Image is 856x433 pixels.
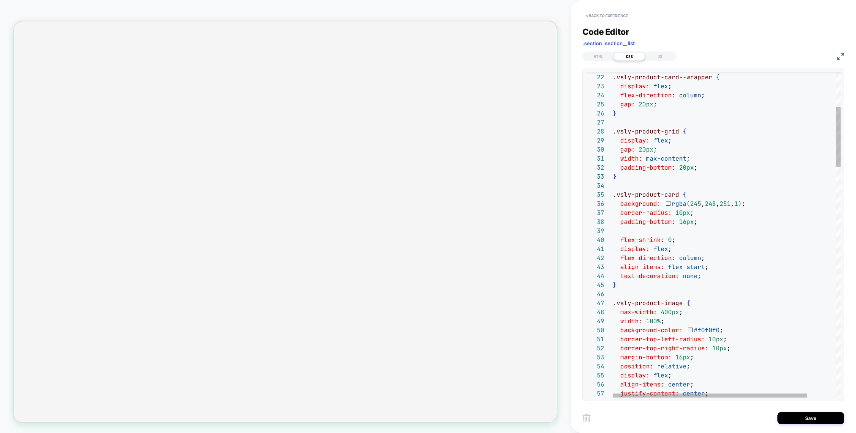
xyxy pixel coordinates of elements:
span: , [716,200,719,207]
span: { [716,73,720,81]
span: ; [694,164,698,171]
span: ; [705,389,709,397]
span: flex [653,82,668,90]
span: display: [620,137,650,144]
div: 38 [586,217,604,226]
div: 42 [586,253,604,262]
div: 33 [586,172,604,181]
span: 20px [679,164,694,171]
span: ; [690,353,694,361]
span: 248 [705,200,716,207]
span: ; [694,218,698,226]
span: background: [620,200,661,207]
span: flex [653,371,668,379]
div: 54 [586,362,604,371]
div: 57 [586,389,604,398]
span: ; [690,209,694,216]
span: { [686,299,690,307]
div: 39 [586,226,604,235]
div: 56 [586,380,604,389]
span: margin-bottom: [620,353,672,361]
span: position: [620,362,653,370]
span: display: [620,371,650,379]
span: 251 [719,200,730,207]
div: 45 [586,280,604,289]
span: ( [686,200,690,207]
span: flex-direction: [620,91,675,99]
span: { [683,191,686,198]
span: 10px [712,344,727,352]
div: 49 [586,317,604,326]
span: .vsly-product-grid [613,127,679,135]
div: 25 [586,100,604,109]
div: 44 [586,271,604,280]
span: ; [661,317,664,325]
span: } [613,109,617,117]
span: ; [672,236,675,244]
span: Code Editor [582,27,629,37]
span: width: [620,317,642,325]
span: gap: [620,100,635,108]
span: ; [668,245,672,253]
div: 52 [586,344,604,353]
span: column [679,91,701,99]
span: } [613,281,617,289]
span: flex-shrink: [620,236,664,244]
div: 46 [586,289,604,298]
span: 16px [679,218,694,226]
span: ) [738,200,741,207]
span: 20px [639,100,653,108]
div: 31 [586,154,604,163]
span: max-content [646,155,686,162]
span: 245 [690,200,701,207]
span: center [683,389,705,397]
span: flex [653,137,668,144]
span: flex-start [668,263,705,271]
span: , [701,200,705,207]
div: 32 [586,163,604,172]
div: 22 [586,73,604,82]
div: 29 [586,136,604,145]
span: ; [719,326,723,334]
div: 55 [586,371,604,380]
span: 10px [675,209,690,216]
button: Save [777,412,844,424]
span: center [668,380,690,388]
span: .vsly-product-image [613,299,683,307]
div: 27 [586,118,604,127]
span: } [613,173,617,180]
span: border-radius: [620,209,672,216]
span: .vsly-product-card [613,191,679,198]
div: 53 [586,353,604,362]
span: border-top-left-radius: [620,335,705,343]
div: 48 [586,308,604,317]
span: ; [705,263,709,271]
span: 20px [639,146,653,153]
span: rgba [671,200,686,207]
span: ; [679,308,683,316]
button: < Back to experience [582,10,631,21]
div: 43 [586,262,604,271]
span: ; [727,344,731,352]
span: ; [686,155,690,162]
div: 37 [586,208,604,217]
div: 35 [586,190,604,199]
img: fullscreen [837,53,844,60]
span: ; [686,362,690,370]
span: 10px [709,335,723,343]
span: padding-bottom: [620,218,675,226]
div: 26 [586,109,604,118]
span: none [683,272,698,280]
span: 400px [661,308,679,316]
span: justify-content: [620,389,679,397]
span: flex-direction: [620,254,675,262]
span: { [683,127,686,135]
div: 40 [586,235,604,244]
div: CSS [614,53,645,61]
span: display: [620,82,650,90]
div: 24 [586,91,604,100]
span: ; [723,335,727,343]
span: 16px [675,353,690,361]
span: ; [741,200,745,207]
span: 0 [668,236,672,244]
